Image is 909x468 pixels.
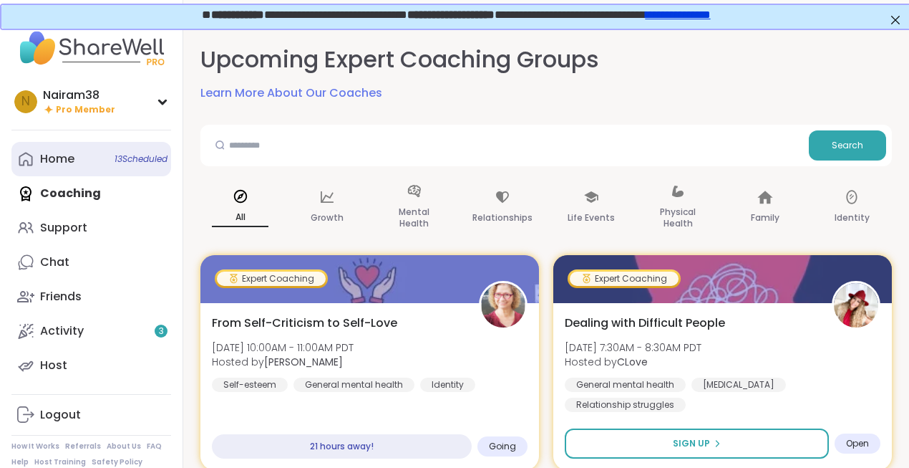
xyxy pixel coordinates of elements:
button: Sign Up [565,429,829,459]
img: Fausta [481,283,525,328]
a: Activity3 [11,314,171,348]
a: About Us [107,441,141,452]
span: [DATE] 10:00AM - 11:00AM PDT [212,340,354,355]
div: Friends [40,289,82,305]
span: Dealing with Difficult People [565,315,725,332]
a: How It Works [11,441,59,452]
b: CLove [617,355,648,369]
a: Learn More About Our Coaches [200,85,382,102]
p: Growth [311,209,344,226]
span: Hosted by [565,355,701,369]
div: Relationship struggles [565,398,686,412]
a: Referrals [65,441,101,452]
div: General mental health [293,378,414,392]
div: Nairam38 [43,87,115,103]
div: Logout [40,407,81,423]
div: Chat [40,254,69,270]
div: [MEDICAL_DATA] [691,378,786,392]
img: CLove [834,283,878,328]
div: 21 hours away! [212,434,472,459]
div: Activity [40,323,84,339]
b: [PERSON_NAME] [264,355,343,369]
div: Host [40,358,67,373]
a: FAQ [147,441,162,452]
p: All [212,209,268,227]
div: Home [40,151,74,167]
img: ShareWell Nav Logo [11,23,171,73]
span: 3 [159,325,164,338]
p: Mental Health [386,204,442,232]
span: Pro Member [56,104,115,116]
button: Search [809,130,886,161]
p: Relationships [472,209,533,226]
a: Safety Policy [92,457,142,467]
span: Going [489,441,516,452]
a: Friends [11,280,171,314]
div: General mental health [565,378,686,392]
a: Host [11,348,171,383]
a: Home13Scheduled [11,142,171,176]
div: Identity [420,378,475,392]
div: Self-esteem [212,378,288,392]
p: Life Events [568,209,615,226]
span: Hosted by [212,355,354,369]
span: N [21,92,30,111]
a: Host Training [34,457,86,467]
a: Support [11,211,171,245]
div: Expert Coaching [570,272,679,286]
p: Family [751,209,779,226]
span: Search [832,139,863,152]
span: 13 Scheduled [115,153,167,165]
p: Physical Health [650,204,706,232]
span: From Self-Criticism to Self-Love [212,315,397,332]
span: Open [846,438,869,449]
div: Support [40,220,87,236]
a: Chat [11,245,171,280]
h2: Upcoming Expert Coaching Groups [200,44,599,76]
span: [DATE] 7:30AM - 8:30AM PDT [565,340,701,355]
a: Logout [11,398,171,432]
span: Sign Up [673,437,710,450]
p: Identity [835,209,870,226]
a: Help [11,457,29,467]
div: Expert Coaching [217,272,326,286]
